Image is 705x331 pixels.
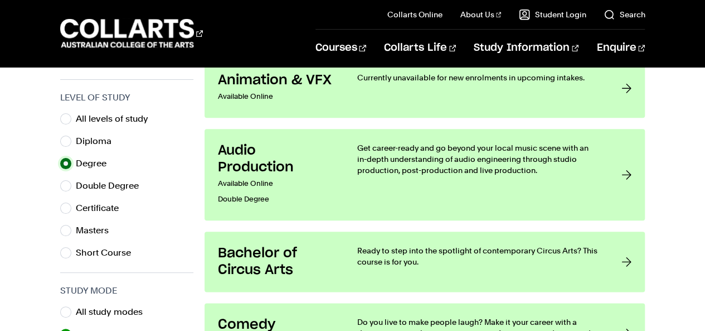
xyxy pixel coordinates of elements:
p: Available Online [218,176,335,191]
label: Degree [76,156,115,171]
h3: Level of Study [60,91,193,104]
p: Get career-ready and go beyond your local music scene with an in-depth understanding of audio eng... [357,142,600,176]
div: Go to homepage [60,17,203,49]
a: Enquire [596,30,645,66]
p: Ready to step into the spotlight of contemporary Circus Arts? This course is for you. [357,245,600,267]
p: Available Online [218,89,335,104]
label: Double Degree [76,178,148,194]
a: Student Login [519,9,586,20]
label: Masters [76,223,118,238]
h3: Audio Production [218,142,335,176]
label: Certificate [76,200,128,216]
h3: Study Mode [60,284,193,298]
a: Audio Production Available OnlineDouble Degree Get career-ready and go beyond your local music sc... [205,129,645,220]
a: About Us [460,9,502,20]
label: All levels of study [76,111,157,127]
p: Currently unavailable for new enrolments in upcoming intakes. [357,72,600,83]
label: Diploma [76,133,120,149]
label: All study modes [76,304,152,320]
h3: Animation & VFX [218,72,335,89]
p: Double Degree [218,191,335,207]
a: Collarts Life [384,30,456,66]
a: Search [604,9,645,20]
label: Short Course [76,245,140,261]
a: Study Information [474,30,578,66]
a: Bachelor of Circus Arts Ready to step into the spotlight of contemporary Circus Arts? This course... [205,232,645,292]
a: Courses [315,30,366,66]
a: Collarts Online [387,9,443,20]
h3: Bachelor of Circus Arts [218,245,335,279]
a: Animation & VFX Available Online Currently unavailable for new enrolments in upcoming intakes. [205,59,645,118]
